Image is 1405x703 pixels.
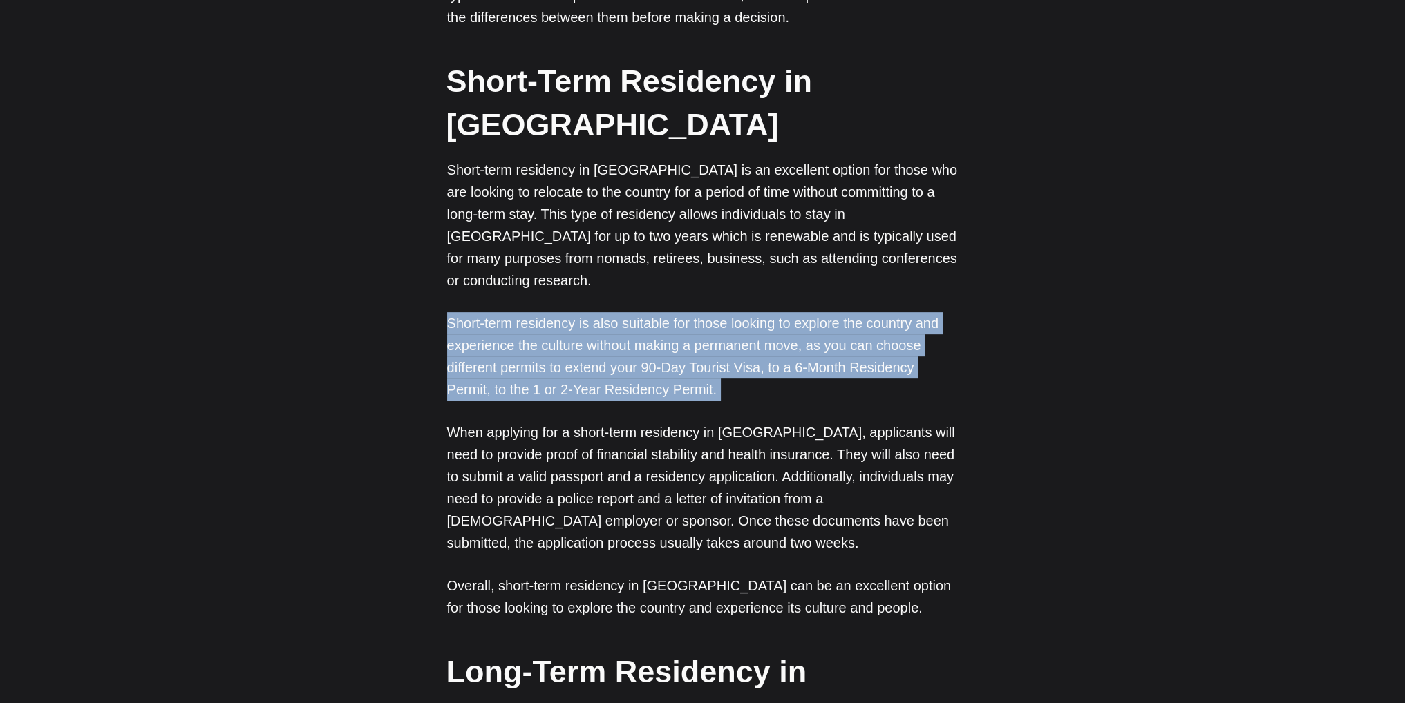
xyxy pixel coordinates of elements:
h2: Short-Term Residency in [GEOGRAPHIC_DATA] [446,59,958,146]
p: Overall, short-term residency in [GEOGRAPHIC_DATA] can be an excellent option for those looking t... [447,575,959,619]
p: When applying for a short-term residency in [GEOGRAPHIC_DATA], applicants will need to provide pr... [447,421,959,554]
p: Short-term residency is also suitable for those looking to explore the country and experience the... [447,312,959,401]
p: Short-term residency in [GEOGRAPHIC_DATA] is an excellent option for those who are looking to rel... [447,159,959,291]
